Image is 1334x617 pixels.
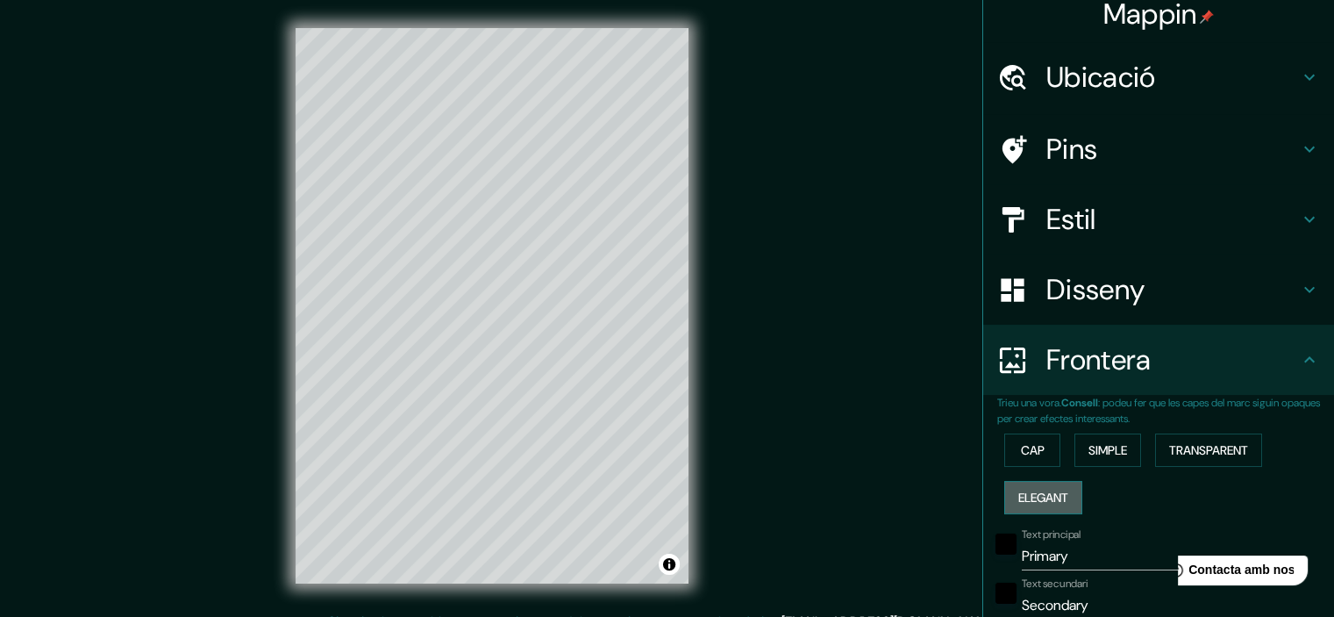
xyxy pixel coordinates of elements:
font: Estil [1046,201,1096,238]
div: Estil [983,184,1334,255]
button: negre [995,583,1017,604]
font: : podeu fer que les capes del marc siguin opaques per crear efectes interessants. [997,396,1320,426]
font: Elegant [1018,490,1068,506]
font: Pins [1046,131,1097,168]
iframe: Llançador de widgets d'ajuda [1178,549,1315,598]
font: Disseny [1046,271,1145,308]
font: Simple [1088,442,1127,458]
button: Elegant [1004,481,1082,514]
button: Activa/desactiva l'atribució [659,554,680,575]
font: Contacta amb nosaltres [11,14,150,28]
font: Text secundari [1022,577,1088,591]
div: Ubicació [983,42,1334,112]
font: Trieu una vora. [997,396,1061,410]
font: Transparent [1169,442,1248,458]
font: Frontera [1046,341,1151,378]
div: Disseny [983,255,1334,325]
img: pin-icon.png [1200,10,1214,24]
div: Pins [983,114,1334,184]
font: Consell [1061,396,1098,410]
button: negre [995,534,1017,555]
button: Simple [1074,434,1141,467]
font: Ubicació [1046,59,1155,96]
font: Cap [1021,442,1045,458]
button: Transparent [1155,434,1262,467]
button: Cap [1004,434,1060,467]
div: Frontera [983,325,1334,395]
font: Text principal [1022,527,1081,542]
